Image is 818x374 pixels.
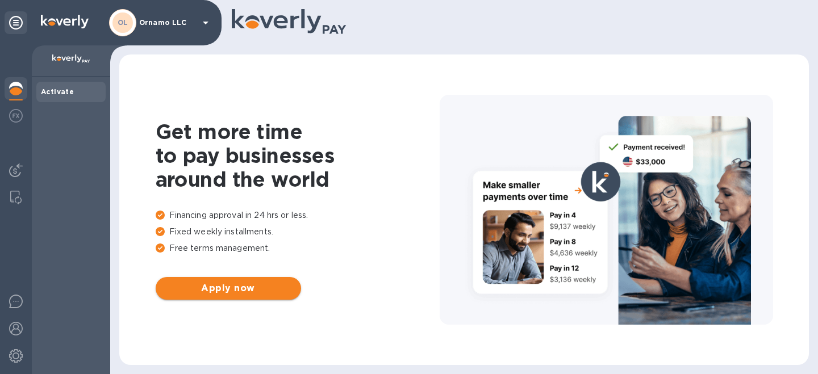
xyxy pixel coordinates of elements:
p: Free terms management. [156,242,440,254]
b: Activate [41,87,74,96]
p: Fixed weekly installments. [156,226,440,238]
div: Unpin categories [5,11,27,34]
img: Logo [41,15,89,28]
button: Apply now [156,277,301,300]
p: Ornamo LLC [139,19,196,27]
h1: Get more time to pay businesses around the world [156,120,440,191]
b: OL [118,18,128,27]
span: Apply now [165,281,292,295]
img: Foreign exchange [9,109,23,123]
p: Financing approval in 24 hrs or less. [156,209,440,221]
